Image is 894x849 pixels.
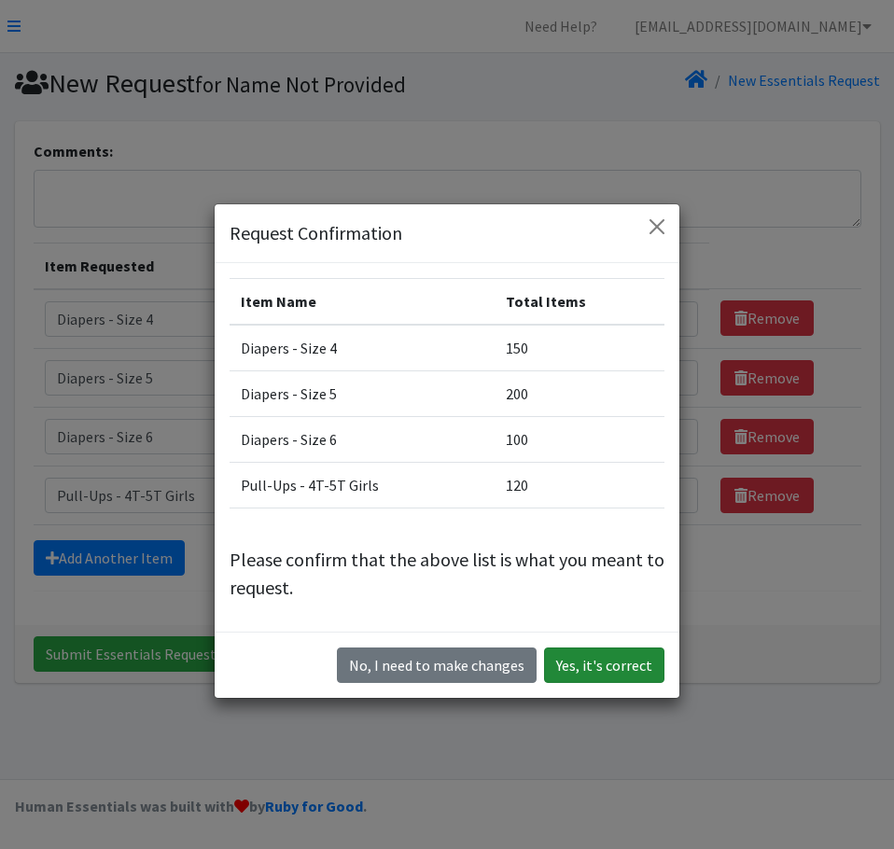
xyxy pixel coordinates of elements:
td: 150 [495,325,664,371]
td: Diapers - Size 5 [230,370,495,416]
td: Diapers - Size 6 [230,416,495,462]
th: Total Items [495,278,664,325]
td: 200 [495,370,664,416]
th: Item Name [230,278,495,325]
button: No I need to make changes [337,647,537,683]
button: Close [642,212,672,242]
td: Diapers - Size 4 [230,325,495,371]
h5: Request Confirmation [230,219,402,247]
button: Yes, it's correct [544,647,664,683]
p: Please confirm that the above list is what you meant to request. [230,546,664,602]
td: 100 [495,416,664,462]
td: 120 [495,462,664,508]
td: Pull-Ups - 4T-5T Girls [230,462,495,508]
